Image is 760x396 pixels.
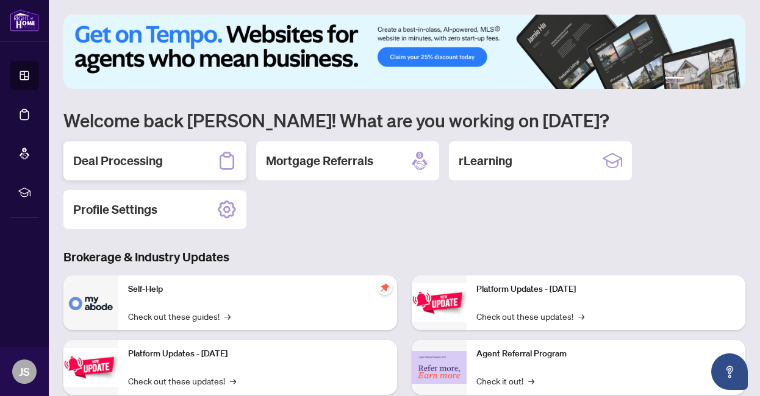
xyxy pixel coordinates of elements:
[378,280,392,295] span: pushpin
[73,152,163,169] h2: Deal Processing
[63,108,745,132] h1: Welcome back [PERSON_NAME]! What are you working on [DATE]?
[689,77,694,82] button: 2
[476,309,584,323] a: Check out these updates!→
[476,283,736,296] p: Platform Updates - [DATE]
[711,353,748,390] button: Open asap
[266,152,373,169] h2: Mortgage Referrals
[128,347,387,361] p: Platform Updates - [DATE]
[476,347,736,361] p: Agent Referral Program
[128,309,231,323] a: Check out these guides!→
[709,77,714,82] button: 4
[412,283,467,322] img: Platform Updates - June 23, 2025
[63,275,118,330] img: Self-Help
[719,77,723,82] button: 5
[224,309,231,323] span: →
[128,374,236,387] a: Check out these updates!→
[230,374,236,387] span: →
[476,374,534,387] a: Check it out!→
[459,152,512,169] h2: rLearning
[19,363,30,380] span: JS
[699,77,704,82] button: 3
[63,15,745,89] img: Slide 0
[665,77,684,82] button: 1
[528,374,534,387] span: →
[63,249,745,266] h3: Brokerage & Industry Updates
[10,9,39,32] img: logo
[73,201,157,218] h2: Profile Settings
[63,348,118,386] img: Platform Updates - September 16, 2025
[728,77,733,82] button: 6
[128,283,387,296] p: Self-Help
[412,351,467,384] img: Agent Referral Program
[578,309,584,323] span: →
